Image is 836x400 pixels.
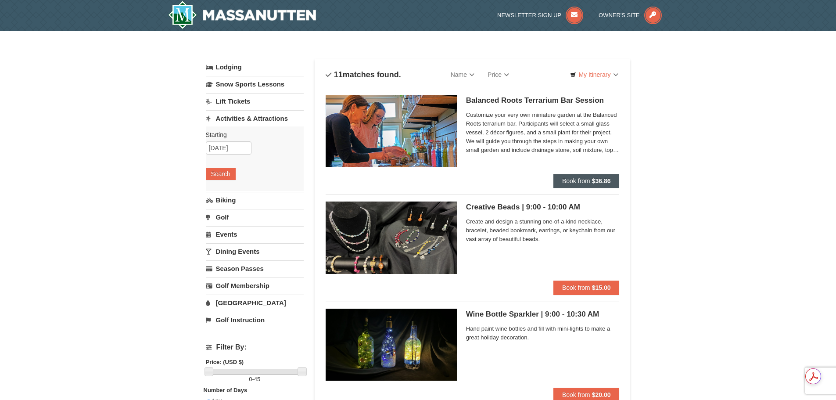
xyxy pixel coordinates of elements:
h5: Wine Bottle Sparkler | 9:00 - 10:30 AM [466,310,620,319]
strong: Number of Days [204,387,248,393]
span: Book from [562,284,590,291]
a: Massanutten Resort [168,1,316,29]
a: Dining Events [206,243,304,259]
a: Snow Sports Lessons [206,76,304,92]
span: Book from [562,391,590,398]
a: Newsletter Sign Up [497,12,583,18]
a: Lodging [206,59,304,75]
a: Season Passes [206,260,304,277]
button: Search [206,168,236,180]
a: Golf Instruction [206,312,304,328]
span: 0 [249,376,252,382]
span: Customize your very own miniature garden at the Balanced Roots terrarium bar. Participants will s... [466,111,620,155]
a: [GEOGRAPHIC_DATA] [206,295,304,311]
img: 18871151-30-393e4332.jpg [326,95,457,167]
a: Biking [206,192,304,208]
img: Massanutten Resort Logo [168,1,316,29]
span: 45 [254,376,260,382]
a: Golf [206,209,304,225]
strong: $20.00 [592,391,611,398]
span: 11 [334,70,343,79]
a: Lift Tickets [206,93,304,109]
h5: Balanced Roots Terrarium Bar Session [466,96,620,105]
h4: Filter By: [206,343,304,351]
a: Name [444,66,481,83]
a: Events [206,226,304,242]
h5: Creative Beads | 9:00 - 10:00 AM [466,203,620,212]
label: - [206,375,304,384]
a: My Itinerary [564,68,624,81]
img: 6619869-1641-51665117.jpg [326,309,457,381]
button: Book from $36.86 [553,174,620,188]
a: Golf Membership [206,277,304,294]
strong: Price: (USD $) [206,359,244,365]
strong: $36.86 [592,177,611,184]
h4: matches found. [326,70,401,79]
a: Activities & Attractions [206,110,304,126]
span: Book from [562,177,590,184]
span: Newsletter Sign Up [497,12,561,18]
img: 6619869-1627-b7fa4d44.jpg [326,202,457,274]
label: Starting [206,130,297,139]
a: Owner's Site [599,12,662,18]
span: Owner's Site [599,12,640,18]
button: Book from $15.00 [553,281,620,295]
a: Price [481,66,516,83]
span: Hand paint wine bottles and fill with mini-lights to make a great holiday decoration. [466,324,620,342]
span: Create and design a stunning one-of-a-kind necklace, bracelet, beaded bookmark, earrings, or keyc... [466,217,620,244]
strong: $15.00 [592,284,611,291]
